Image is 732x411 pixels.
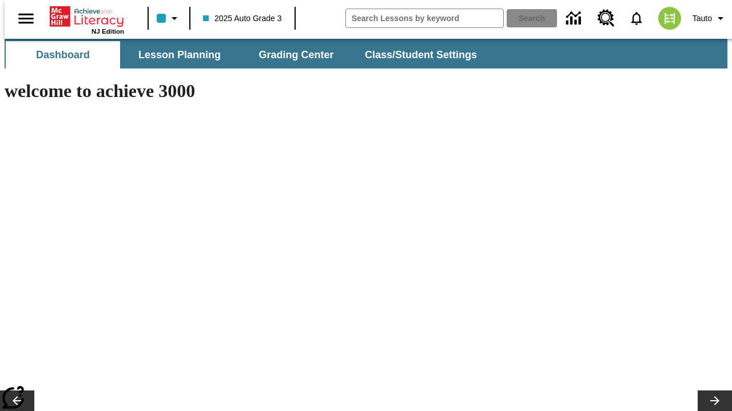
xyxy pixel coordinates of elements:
img: avatar image [658,7,681,30]
h1: welcome to achieve 3000 [5,80,499,102]
a: Resource Center, Will open in new tab [591,3,622,34]
span: 2025 Auto Grade 3 [203,13,282,25]
span: NJ Edition [91,28,124,35]
button: Dashboard [6,41,120,68]
span: Lesson Planning [138,49,221,62]
span: Grading Center [258,49,333,62]
button: Grading Center [239,41,353,68]
button: Class color is light blue. Change class color [152,8,186,29]
button: Class/Student Settings [356,41,486,68]
button: Lesson Planning [122,41,237,68]
button: Profile/Settings [688,8,732,29]
button: Lesson carousel, Next [698,390,732,411]
input: search field [346,9,503,27]
a: Notifications [622,3,651,33]
button: Open side menu [9,2,43,35]
div: SubNavbar [5,39,727,68]
span: Class/Student Settings [365,49,477,62]
a: Data Center [559,3,591,34]
div: SubNavbar [5,41,487,68]
button: Select a new avatar [651,3,688,33]
a: Home [50,5,124,28]
span: Dashboard [36,49,90,62]
span: Tauto [693,13,712,25]
div: Home [50,4,124,35]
